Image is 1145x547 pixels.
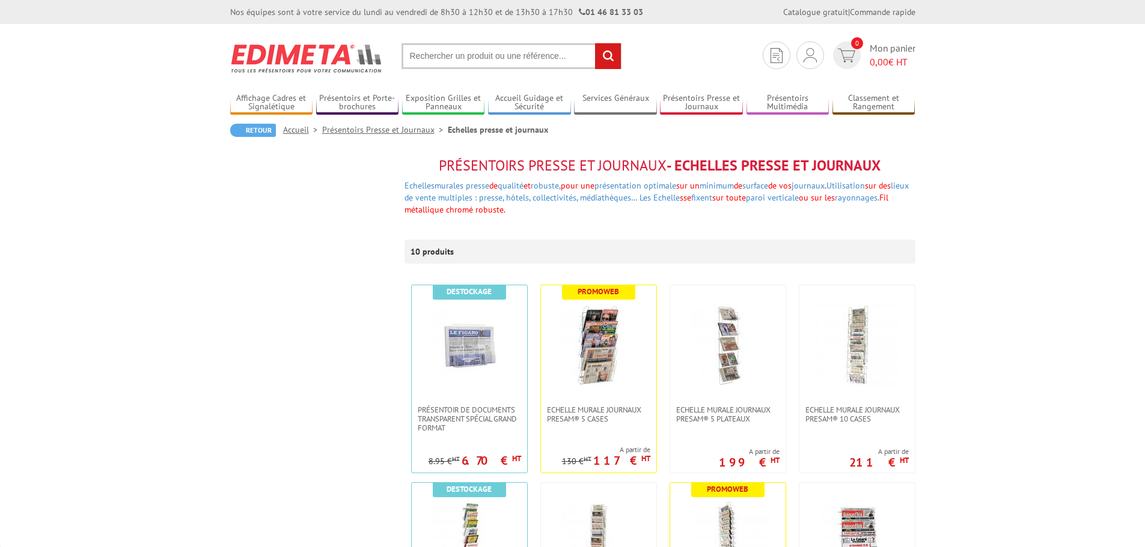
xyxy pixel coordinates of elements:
a: Accueil Guidage et Sécurité [488,93,571,113]
a: présentation [594,180,641,191]
a: collectivités, [533,192,578,203]
p: 130 € [562,457,591,466]
a: journaux [792,180,825,191]
img: devis rapide [838,49,855,62]
b: Destockage [447,286,492,297]
input: rechercher [595,43,621,69]
input: Rechercher un produit ou une référence... [402,43,621,69]
p: 10 produits [411,240,456,264]
span: Présentoirs Presse et Journaux [439,156,667,175]
span: PRÉSENTOIR DE DOCUMENTS TRANSPARENT SPÉCIAL GRAND FORMAT [418,405,521,432]
a: Accueil [283,124,322,135]
b: Promoweb [707,484,748,494]
img: Echelle murale journaux Presam® 5 plateaux [686,303,770,387]
a: hôtels, [506,192,530,203]
img: PRÉSENTOIR DE DOCUMENTS TRANSPARENT SPÉCIAL GRAND FORMAT [427,303,511,387]
a: paroi verticale [746,192,799,203]
a: médiathèques… [580,192,637,203]
span: 0 [851,37,863,49]
a: Utilisation [826,180,865,191]
p: 117 € [593,457,650,464]
span: Echelle murale journaux Presam® 5 cases [547,405,650,423]
b: Destockage [447,484,492,494]
div: | [783,6,915,18]
sup: HT [452,455,460,463]
sup: HT [641,453,650,464]
a: Commande rapide [850,7,915,17]
a: surface [742,180,768,191]
span: de et pour une sur un de de vos . sur des [405,180,909,203]
a: Echelle murale journaux Presam® 10 cases [799,405,915,423]
a: Classement et Rangement [832,93,915,113]
a: PRÉSENTOIR DE DOCUMENTS TRANSPARENT SPÉCIAL GRAND FORMAT [412,405,527,432]
span: 0,00 [870,56,888,68]
span: A partir de [562,445,650,455]
b: Promoweb [578,286,619,297]
img: Echelle murale journaux Presam® 5 cases [557,303,641,387]
sup: HT [512,453,521,464]
img: Echelle murale journaux Presam® 10 cases [815,303,899,387]
a: presse [466,180,489,191]
a: lieux de vente multiples : [405,180,909,203]
a: fixent [691,192,712,203]
a: minimum [700,180,734,191]
a: murales [435,180,463,191]
img: devis rapide [771,48,783,63]
a: qualité [498,180,524,191]
a: Exposition Grilles et Panneaux [402,93,485,113]
a: robuste, [531,180,561,191]
a: Echelle murale journaux Presam® 5 cases [541,405,656,423]
a: Echelle murale journaux Presam® 5 plateaux [670,405,786,423]
a: devis rapide 0 Mon panier 0,00€ HT [830,41,915,69]
a: Services Généraux [574,93,657,113]
sup: HT [771,455,780,465]
span: se sur toute ou sur les Fil métallique chromé robuste. [405,192,888,215]
p: 8.95 € [429,457,460,466]
a: Présentoirs et Porte-brochures [316,93,399,113]
a: Catalogue gratuit [783,7,848,17]
img: Edimeta [230,36,383,80]
a: rayonnages. [835,192,879,203]
span: s [680,192,683,203]
span: € HT [870,55,915,69]
h1: - Echelles presse et journaux [405,158,915,174]
span: Mon panier [870,41,915,69]
a: Retour [230,124,276,137]
a: optimale [644,180,676,191]
a: Echelles [405,180,435,191]
p: 211 € [849,459,909,466]
a: Les Echelle [640,192,680,203]
div: Nos équipes sont à votre service du lundi au vendredi de 8h30 à 12h30 et de 13h30 à 17h30 [230,6,643,18]
strong: 01 46 81 33 03 [579,7,643,17]
p: 6.70 € [462,457,521,464]
a: Présentoirs Presse et Journaux [322,124,448,135]
span: A partir de [849,447,909,456]
a: Présentoirs Multimédia [747,93,829,113]
p: 199 € [719,459,780,466]
sup: HT [584,455,591,463]
span: Echelle murale journaux Presam® 5 plateaux [676,405,780,423]
a: presse, [479,192,504,203]
img: devis rapide [804,48,817,62]
sup: HT [900,455,909,465]
li: Echelles presse et journaux [448,124,548,136]
a: Affichage Cadres et Signalétique [230,93,313,113]
span: Echelle murale journaux Presam® 10 cases [805,405,909,423]
span: A partir de [719,447,780,456]
a: Présentoirs Presse et Journaux [660,93,743,113]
